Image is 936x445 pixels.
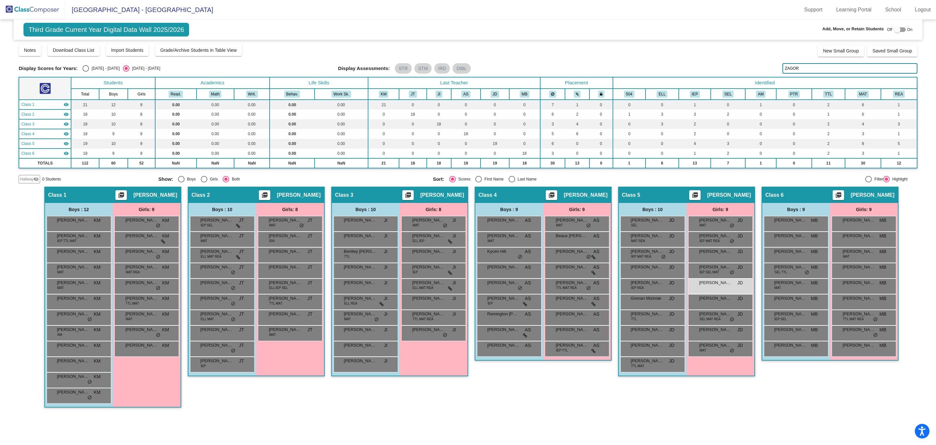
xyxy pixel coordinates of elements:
[436,91,442,98] button: JI
[679,139,711,149] td: 4
[461,91,470,98] button: AS
[427,149,451,158] td: 0
[646,158,679,168] td: 6
[155,129,197,139] td: 0.00
[234,109,270,119] td: 0.00
[270,100,314,109] td: 0.00
[395,63,412,74] mat-chip: STR
[89,65,120,71] div: [DATE] - [DATE]
[368,100,399,109] td: 21
[679,119,711,129] td: 2
[64,102,69,107] mat-icon: visibility
[565,149,589,158] td: 0
[711,158,745,168] td: 7
[315,109,368,119] td: 0.00
[745,89,776,100] th: Advanced Math
[845,149,881,158] td: 3
[71,89,99,100] th: Total
[745,158,776,168] td: 1
[812,129,845,139] td: 2
[893,91,905,98] button: REA
[565,109,589,119] td: 2
[565,119,589,129] td: 4
[509,89,540,100] th: Macie Boyd
[540,89,565,100] th: Keep away students
[19,65,78,71] span: Display Scores for Years:
[71,119,99,129] td: 18
[270,119,314,129] td: 0.00
[589,139,613,149] td: 0
[23,23,189,36] span: Third Grade Current Year Digital Data Wall 2025/2026
[71,100,99,109] td: 21
[197,158,234,168] td: NaN
[368,129,399,139] td: 0
[881,158,917,168] td: 12
[99,149,128,158] td: 9
[21,121,34,127] span: Class 3
[19,119,71,129] td: Jamie Ivy - No Class Name
[711,89,745,100] th: Social Emotional Needs
[24,48,36,53] span: Notes
[270,109,314,119] td: 0.00
[128,158,155,168] td: 52
[646,149,679,158] td: 0
[745,149,776,158] td: 0
[284,91,300,98] button: Behav.
[111,48,143,53] span: Import Students
[64,112,69,117] mat-icon: visibility
[613,100,646,109] td: 0
[907,27,913,33] span: On
[540,77,613,89] th: Placement
[399,149,426,158] td: 0
[481,139,509,149] td: 19
[451,149,481,158] td: 0
[540,109,565,119] td: 6
[540,139,565,149] td: 6
[691,192,699,201] mat-icon: picture_as_pdf
[776,119,812,129] td: 0
[589,149,613,158] td: 0
[540,149,565,158] td: 3
[368,109,399,119] td: 0
[338,65,390,71] span: Display Assessments:
[19,100,71,109] td: Kathleen Mandzen - No Class Name
[399,89,426,100] th: Jen Tompkins
[427,119,451,129] td: 18
[881,109,917,119] td: 1
[270,77,368,89] th: Life Skills
[99,139,128,149] td: 10
[71,129,99,139] td: 18
[845,139,881,149] td: 8
[520,91,529,98] button: MB
[451,158,481,168] td: 18
[246,91,258,98] button: Writ.
[197,100,234,109] td: 0.00
[776,89,812,100] th: Parent Request
[776,149,812,158] td: 0
[481,109,509,119] td: 0
[646,109,679,119] td: 3
[128,129,155,139] td: 9
[589,89,613,100] th: Keep with teacher
[197,139,234,149] td: 0.00
[99,158,128,168] td: 60
[99,109,128,119] td: 10
[409,91,417,98] button: JT
[399,100,426,109] td: 0
[646,129,679,139] td: 0
[646,100,679,109] td: 0
[368,89,399,100] th: Kathleen Mandzen
[128,149,155,158] td: 9
[722,91,734,98] button: SEL
[679,109,711,119] td: 3
[823,91,834,98] button: TTL
[197,109,234,119] td: 0.00
[451,89,481,100] th: Ashley Stahl
[115,190,127,200] button: Print Students Details
[427,100,451,109] td: 0
[835,192,842,201] mat-icon: picture_as_pdf
[229,176,240,182] div: Both
[565,158,589,168] td: 13
[315,119,368,129] td: 0.00
[427,139,451,149] td: 0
